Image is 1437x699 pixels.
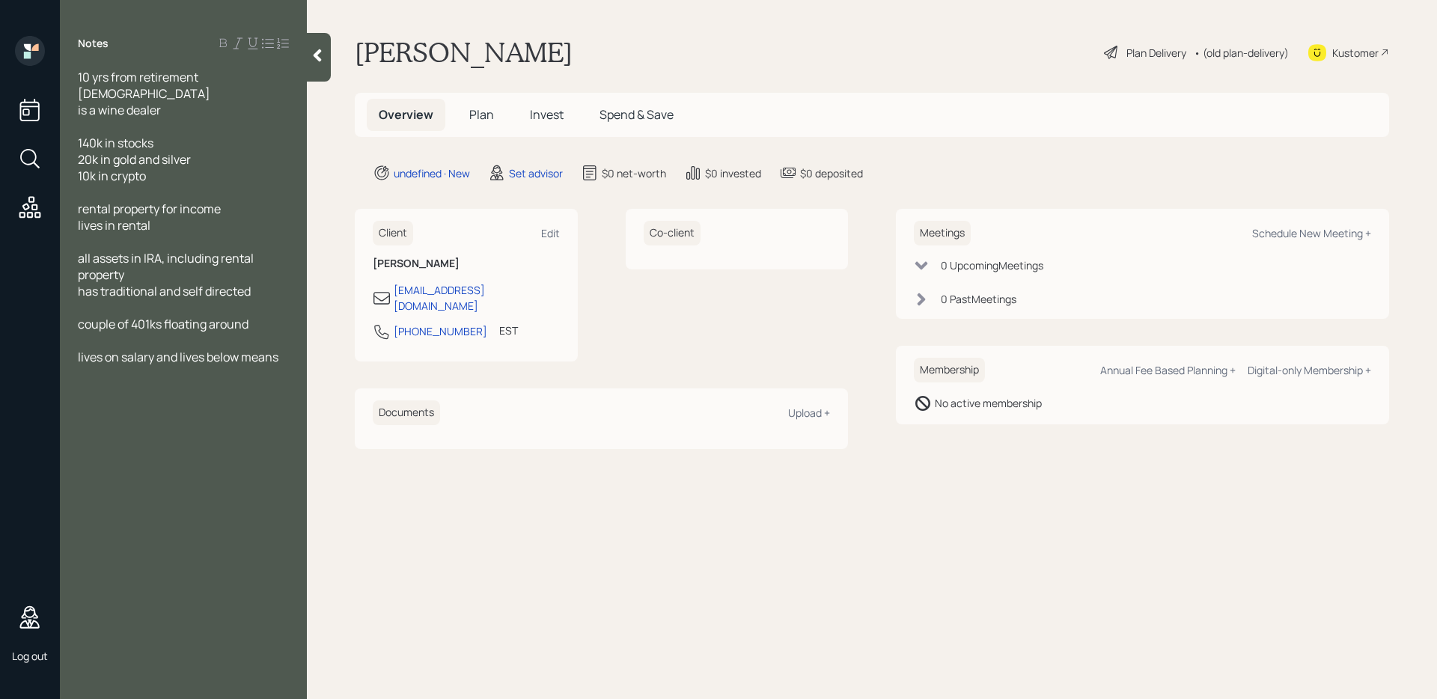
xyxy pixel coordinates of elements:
[800,165,863,181] div: $0 deposited
[394,165,470,181] div: undefined · New
[355,36,573,69] h1: [PERSON_NAME]
[78,217,150,233] span: lives in rental
[1332,45,1379,61] div: Kustomer
[1126,45,1186,61] div: Plan Delivery
[1100,363,1236,377] div: Annual Fee Based Planning +
[941,257,1043,273] div: 0 Upcoming Meeting s
[941,291,1016,307] div: 0 Past Meeting s
[373,257,560,270] h6: [PERSON_NAME]
[394,323,487,339] div: [PHONE_NUMBER]
[78,69,198,85] span: 10 yrs from retirement
[394,282,560,314] div: [EMAIL_ADDRESS][DOMAIN_NAME]
[78,250,256,283] span: all assets in IRA, including rental property
[373,400,440,425] h6: Documents
[499,323,518,338] div: EST
[78,36,109,51] label: Notes
[599,106,674,123] span: Spend & Save
[379,106,433,123] span: Overview
[935,395,1042,411] div: No active membership
[1252,226,1371,240] div: Schedule New Meeting +
[469,106,494,123] span: Plan
[78,283,251,299] span: has traditional and self directed
[12,649,48,663] div: Log out
[78,135,153,151] span: 140k in stocks
[373,221,413,245] h6: Client
[1194,45,1289,61] div: • (old plan-delivery)
[914,358,985,382] h6: Membership
[78,349,278,365] span: lives on salary and lives below means
[914,221,971,245] h6: Meetings
[78,316,248,332] span: couple of 401ks floating around
[509,165,563,181] div: Set advisor
[78,102,161,118] span: is a wine dealer
[78,201,221,217] span: rental property for income
[788,406,830,420] div: Upload +
[1248,363,1371,377] div: Digital-only Membership +
[541,226,560,240] div: Edit
[530,106,564,123] span: Invest
[78,85,210,102] span: [DEMOGRAPHIC_DATA]
[78,151,191,168] span: 20k in gold and silver
[644,221,701,245] h6: Co-client
[705,165,761,181] div: $0 invested
[78,168,146,184] span: 10k in crypto
[602,165,666,181] div: $0 net-worth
